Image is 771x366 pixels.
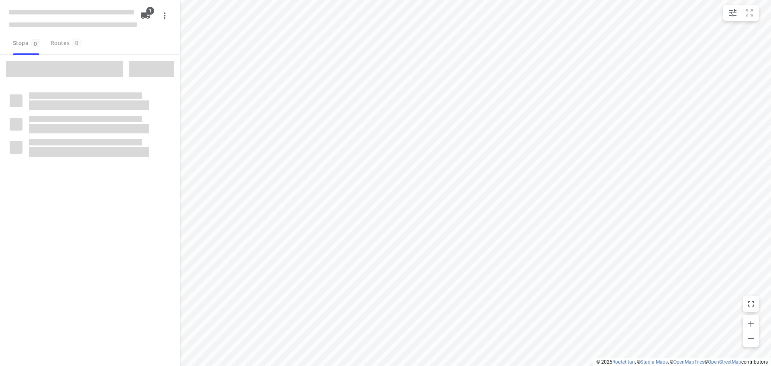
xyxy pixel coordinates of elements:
[596,359,768,365] li: © 2025 , © , © © contributors
[612,359,635,365] a: Routetitan
[723,5,759,21] div: small contained button group
[708,359,741,365] a: OpenStreetMap
[640,359,668,365] a: Stadia Maps
[673,359,704,365] a: OpenMapTiles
